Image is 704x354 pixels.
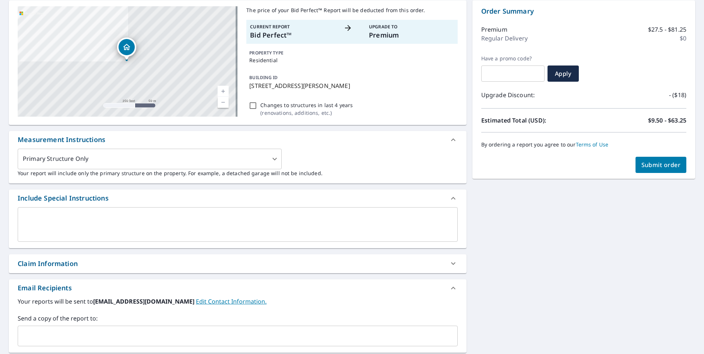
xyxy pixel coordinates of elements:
p: $0 [680,34,686,43]
p: The price of your Bid Perfect™ Report will be deducted from this order. [246,6,457,14]
div: Measurement Instructions [18,135,105,145]
p: Premium [481,25,507,34]
label: Your reports will be sent to [18,297,458,306]
p: Regular Delivery [481,34,528,43]
p: Bid Perfect™ [250,30,335,40]
p: $9.50 - $63.25 [648,116,686,125]
p: Premium [369,30,454,40]
span: Apply [553,70,573,78]
p: By ordering a report you agree to our [481,141,686,148]
a: Current Level 17, Zoom In [218,86,229,97]
p: BUILDING ID [249,74,278,81]
div: Include Special Instructions [9,190,467,207]
span: Submit order [641,161,681,169]
button: Apply [548,66,579,82]
a: Terms of Use [576,141,609,148]
div: Dropped pin, building 1, Residential property, 5710 Goodman Dr North Royalton, OH 44133 [117,38,136,60]
p: Current Report [250,24,335,30]
p: Changes to structures in last 4 years [260,101,353,109]
p: Estimated Total (USD): [481,116,584,125]
a: EditContactInfo [196,297,267,305]
p: Upgrade To [369,24,454,30]
p: ( renovations, additions, etc. ) [260,109,353,117]
div: Include Special Instructions [18,193,109,203]
a: Current Level 17, Zoom Out [218,97,229,108]
p: [STREET_ADDRESS][PERSON_NAME] [249,81,454,90]
div: Email Recipients [9,279,467,297]
b: [EMAIL_ADDRESS][DOMAIN_NAME] [93,297,196,305]
p: Residential [249,56,454,64]
div: Claim Information [18,259,78,269]
div: Measurement Instructions [9,131,467,149]
label: Send a copy of the report to: [18,314,458,323]
p: Upgrade Discount: [481,91,584,99]
p: - ($18) [669,91,686,99]
p: PROPERTY TYPE [249,50,454,56]
div: Primary Structure Only [18,149,282,169]
div: Email Recipients [18,283,72,293]
p: Order Summary [481,6,686,16]
label: Have a promo code? [481,55,545,62]
div: Claim Information [9,254,467,273]
button: Submit order [636,157,687,173]
p: Your report will include only the primary structure on the property. For example, a detached gara... [18,169,458,177]
p: $27.5 - $81.25 [648,25,686,34]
